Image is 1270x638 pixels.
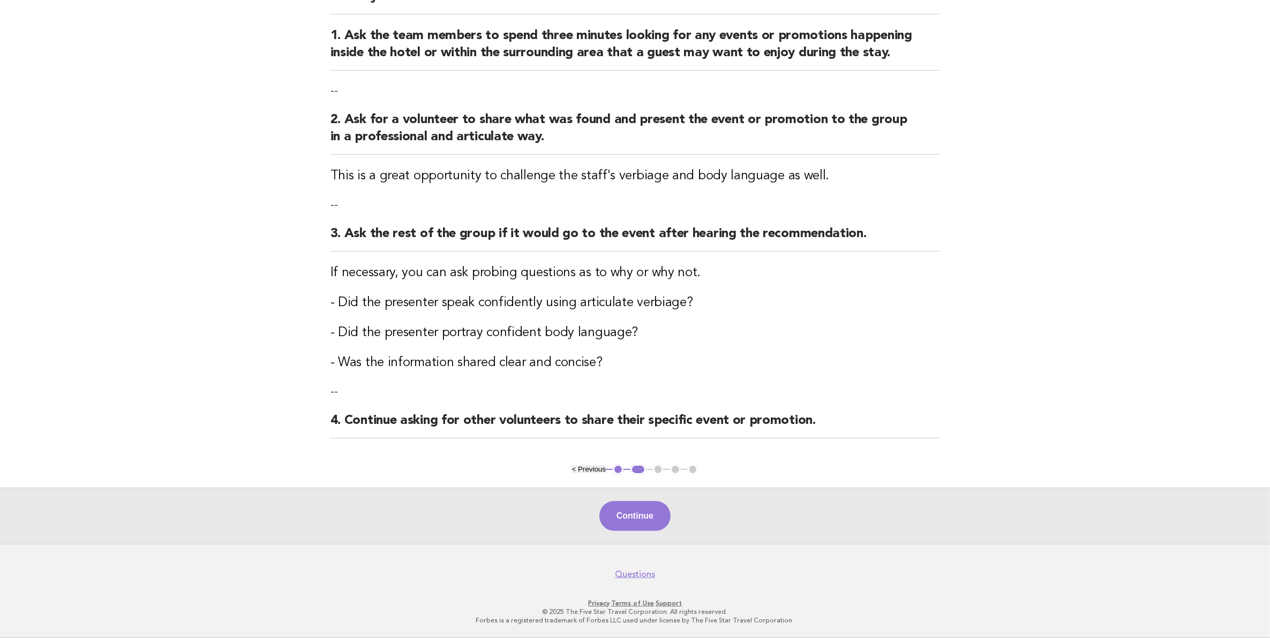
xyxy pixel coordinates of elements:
[599,501,671,531] button: Continue
[656,599,682,607] a: Support
[330,294,940,312] h3: - Did the presenter speak confidently using articulate verbiage?
[307,616,963,625] p: Forbes is a registered trademark of Forbes LLC used under license by The Five Star Travel Corpora...
[307,607,963,616] p: © 2025 The Five Star Travel Corporation. All rights reserved.
[307,599,963,607] p: · ·
[330,225,940,252] h2: 3. Ask the rest of the group if it would go to the event after hearing the recommendation.
[613,464,623,475] button: 1
[330,354,940,371] h3: - Was the information shared clear and concise?
[330,168,940,185] h3: This is a great opportunity to challenge the staff's verbiage and body language as well.
[330,384,940,399] p: --
[615,569,655,580] a: Questions
[330,324,940,341] h3: - Did the presenter portray confident body language?
[330,412,940,438] h2: 4. Continue asking for other volunteers to share their specific event or promotion.
[330,111,940,155] h2: 2. Ask for a volunteer to share what was found and present the event or promotion to the group in...
[588,599,610,607] a: Privacy
[330,27,940,71] h2: 1. Ask the team members to spend three minutes looking for any events or promotions happening ins...
[611,599,654,607] a: Terms of Use
[330,264,940,282] h3: If necessary, you can ask probing questions as to why or why not.
[630,464,646,475] button: 2
[330,83,940,98] p: --
[572,465,606,473] button: < Previous
[330,198,940,212] p: --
